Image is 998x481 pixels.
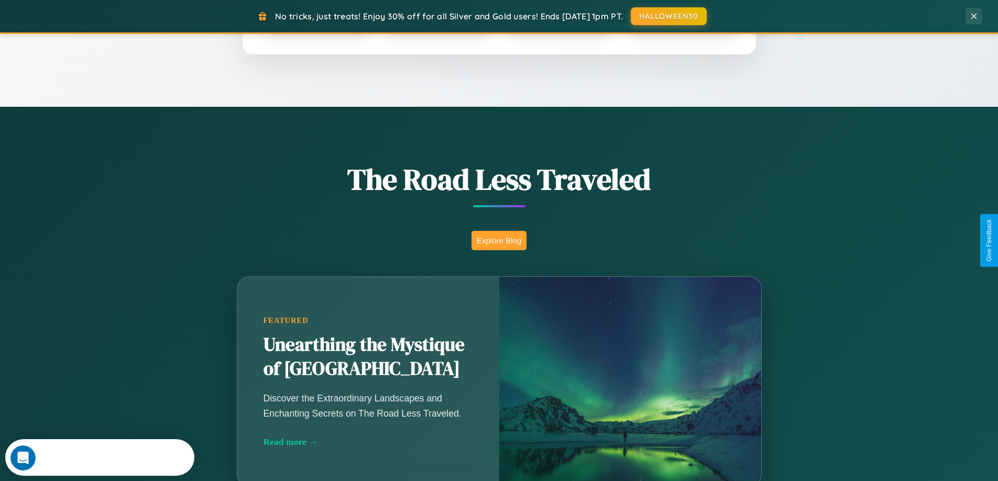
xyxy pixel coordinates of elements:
div: Read more → [264,437,473,448]
button: HALLOWEEN30 [631,7,707,25]
button: Explore Blog [471,231,527,250]
div: Give Feedback [985,219,993,262]
h1: The Road Less Traveled [185,159,814,199]
div: Featured [264,316,473,325]
iframe: Intercom live chat discovery launcher [5,439,194,476]
h2: Unearthing the Mystique of [GEOGRAPHIC_DATA] [264,333,473,381]
iframe: Intercom live chat [10,445,36,471]
span: No tricks, just treats! Enjoy 30% off for all Silver and Gold users! Ends [DATE] 1pm PT. [275,11,623,21]
p: Discover the Extraordinary Landscapes and Enchanting Secrets on The Road Less Traveled. [264,391,473,420]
